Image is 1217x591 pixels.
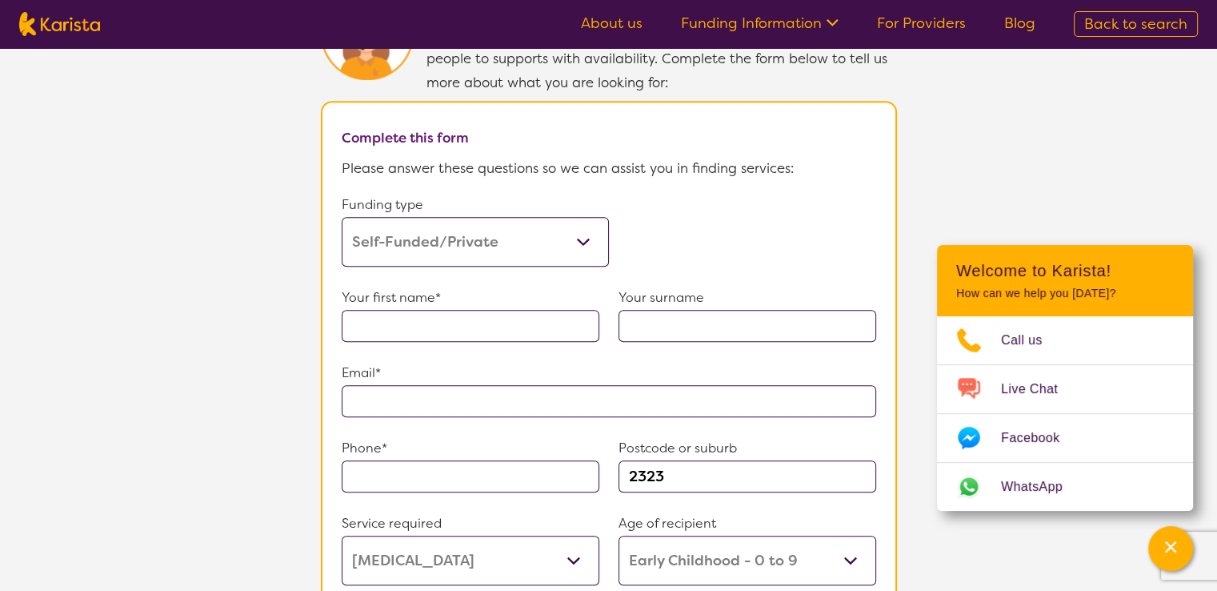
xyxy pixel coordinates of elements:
a: Web link opens in a new tab. [937,463,1193,511]
a: Back to search [1074,11,1198,37]
p: Your first name* [342,286,599,310]
p: Our Client Services team are experienced in finding and connecting people to supports with availa... [426,22,897,94]
p: Service required [342,512,599,536]
span: Back to search [1084,14,1187,34]
div: Channel Menu [937,245,1193,511]
p: Postcode or suburb [619,436,876,460]
span: WhatsApp [1001,475,1082,499]
button: Channel Menu [1148,526,1193,571]
ul: Choose channel [937,316,1193,511]
a: For Providers [877,14,966,33]
h2: Welcome to Karista! [956,261,1174,280]
p: Email* [342,361,876,385]
span: Facebook [1001,426,1079,450]
p: Please answer these questions so we can assist you in finding services: [342,156,876,180]
span: Live Chat [1001,377,1077,401]
a: Blog [1004,14,1035,33]
p: Phone* [342,436,599,460]
a: Funding Information [681,14,839,33]
p: Your surname [619,286,876,310]
p: Funding type [342,193,609,217]
p: How can we help you [DATE]? [956,287,1174,300]
a: About us [581,14,643,33]
b: Complete this form [342,129,469,147]
span: Call us [1001,328,1062,352]
p: Age of recipient [619,512,876,536]
img: Karista logo [19,12,100,36]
